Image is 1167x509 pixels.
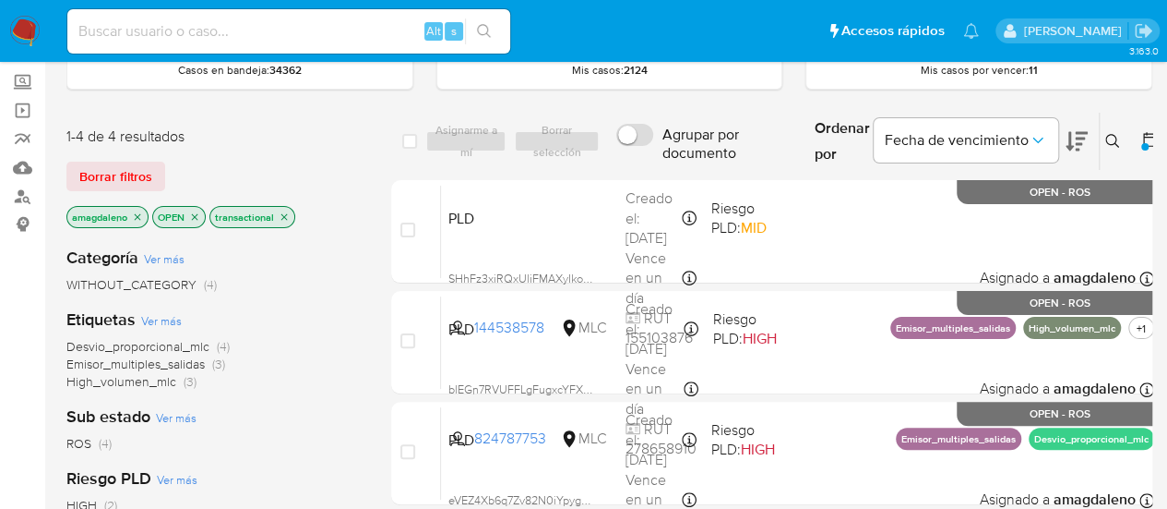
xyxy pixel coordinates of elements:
[1023,22,1127,40] p: aline.magdaleno@mercadolibre.com
[465,18,503,44] button: search-icon
[963,23,979,39] a: Notificaciones
[426,22,441,40] span: Alt
[451,22,457,40] span: s
[841,21,945,41] span: Accesos rápidos
[1134,21,1153,41] a: Salir
[1128,43,1158,58] span: 3.163.0
[67,19,510,43] input: Buscar usuario o caso...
